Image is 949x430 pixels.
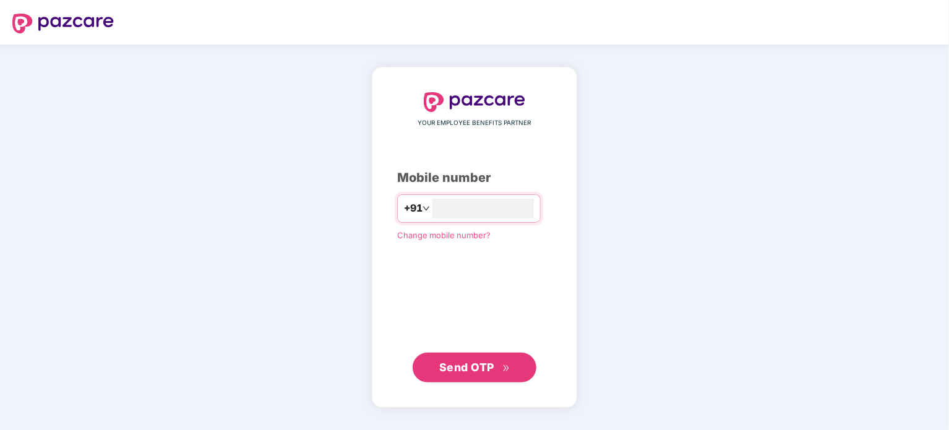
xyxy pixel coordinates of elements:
[404,200,423,216] span: +91
[439,361,494,374] span: Send OTP
[397,168,552,187] div: Mobile number
[423,205,430,212] span: down
[424,92,525,112] img: logo
[397,230,491,240] a: Change mobile number?
[502,364,510,372] span: double-right
[413,353,536,382] button: Send OTPdouble-right
[418,118,531,128] span: YOUR EMPLOYEE BENEFITS PARTNER
[12,14,114,33] img: logo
